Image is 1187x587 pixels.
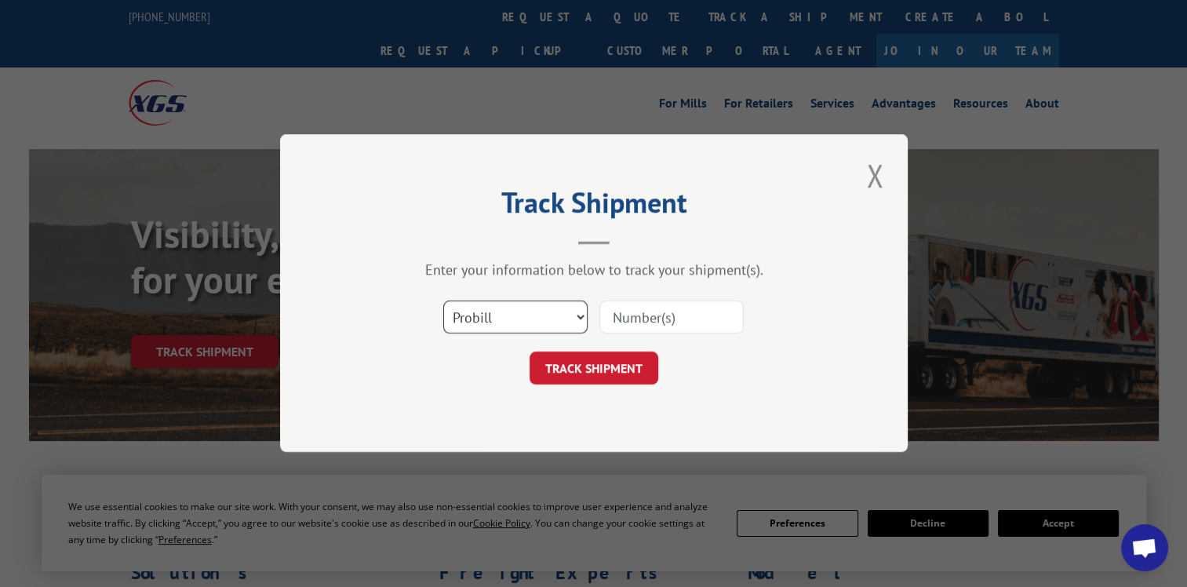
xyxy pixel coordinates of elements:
[861,154,888,197] button: Close modal
[599,301,744,334] input: Number(s)
[359,191,829,221] h2: Track Shipment
[359,261,829,279] div: Enter your information below to track your shipment(s).
[530,352,658,385] button: TRACK SHIPMENT
[1121,524,1168,571] a: Open chat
